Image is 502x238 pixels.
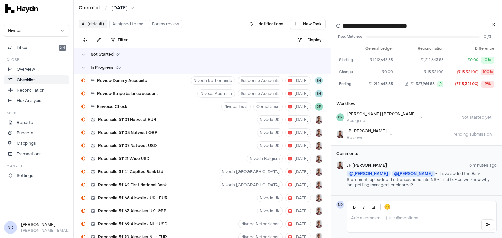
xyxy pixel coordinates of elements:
[288,117,308,122] span: [DATE]
[315,90,323,97] span: BH
[257,207,283,215] button: Nivoda UK
[98,221,167,227] span: Reconcile 51169 Airwallex NL - USD
[315,116,323,124] img: JP Smit
[336,101,355,106] h3: Workflow
[336,112,422,123] button: DP[PERSON_NAME] [PERSON_NAME]Assignee
[221,102,251,111] button: Nivoda India
[347,135,387,140] div: Reviewer
[336,113,344,121] span: DP
[468,57,478,63] div: ₹0.00
[17,77,35,83] p: Checklist
[17,45,27,51] span: Inbox
[104,5,108,11] span: /
[336,161,344,169] img: JP Smit
[257,128,283,137] button: Nivoda UK
[288,182,308,187] span: [DATE]
[257,115,283,124] button: Nivoda UK
[315,129,323,137] button: JP Smit
[285,89,311,98] button: [DATE]
[285,128,311,137] button: [DATE]
[17,87,44,93] p: Reconciliation
[17,130,33,136] p: Budgets
[98,182,167,187] span: Reconcile 51142 First National Bank
[315,194,323,202] img: JP Smit
[17,98,41,104] p: Flux Analysis
[315,207,323,215] button: JP Smit
[98,208,166,214] span: Reconcile 51163 Airwallex UK- GBP
[4,43,69,52] button: Inbox54
[315,155,323,163] img: JP Smit
[421,57,443,63] span: ₹1,212,643.55
[288,169,308,174] span: [DATE]
[219,181,283,189] button: Nivoda [GEOGRAPHIC_DATA]
[347,171,391,177] span: @ [PERSON_NAME]
[369,202,378,212] button: Underline (Ctrl+U)
[98,156,149,161] span: Reconcile 51121 Wise USD
[288,104,308,109] span: [DATE]
[347,171,497,187] p: - I have added the Bank Statement, uploaded the transactions into NS - it's 3 tx - do we know why...
[347,112,416,117] div: [PERSON_NAME] [PERSON_NAME]
[238,89,283,98] button: Suspense Accounts
[219,168,283,176] button: Nivoda [GEOGRAPHIC_DATA]
[111,5,134,11] button: [DATE]
[285,220,311,228] button: [DATE]
[17,67,35,72] p: Overview
[197,89,235,98] button: Nivoda Australia
[245,19,287,29] button: Notifications
[285,181,311,189] button: [DATE]
[398,69,443,75] button: ₹115,321.00
[116,65,121,70] span: 33
[347,118,416,123] div: Assignee
[285,115,311,124] button: [DATE]
[17,120,33,126] p: Reports
[4,139,69,148] a: Mappings
[315,142,323,150] button: JP Smit
[253,102,283,111] button: Compliance
[91,52,114,57] span: Not Started
[288,195,308,201] span: [DATE]
[285,168,311,176] button: [DATE]
[481,57,494,64] div: 0%
[4,65,69,74] a: Overview
[395,44,446,54] th: Reconciliation
[191,76,235,85] button: Nivoda Netherlands
[4,171,69,180] a: Settings
[257,194,283,202] button: Nivoda UK
[4,221,17,234] span: ND
[398,81,443,87] button: ₹1,327,964.55
[7,111,16,115] h3: Apps
[361,82,393,87] div: ₹1,212,643.55
[21,228,69,233] p: [PERSON_NAME][EMAIL_ADDRESS][DOMAIN_NAME]
[336,128,393,140] button: JP SmitJP [PERSON_NAME]Reviewer
[457,69,478,75] div: (₹115,321.00)
[4,96,69,105] a: Flux Analysis
[336,78,358,90] td: Ending
[17,173,33,179] p: Settings
[481,81,494,88] div: 9%
[315,77,323,84] button: BH
[315,181,323,189] button: JP Smit
[288,78,308,83] span: [DATE]
[361,69,393,75] div: ₹0.00
[361,57,393,63] div: ₹1,212,643.55
[111,5,128,11] span: [DATE]
[116,52,121,57] span: 61
[384,203,391,211] span: 😊
[481,69,494,76] div: 100%
[360,202,369,212] button: Italic (Ctrl+I)
[247,155,283,163] button: Nivoda Belgium
[347,163,387,168] span: JP [PERSON_NAME]
[469,163,497,168] span: 3 minutes ago
[97,104,127,109] span: Einvoice Check
[347,128,387,134] div: JP [PERSON_NAME]
[4,118,69,127] a: Reports
[447,132,497,137] span: Pending submission
[315,168,323,176] button: JP Smit
[446,44,497,54] th: Difference
[21,222,69,228] h3: [PERSON_NAME]
[336,34,362,40] div: Rec. Matched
